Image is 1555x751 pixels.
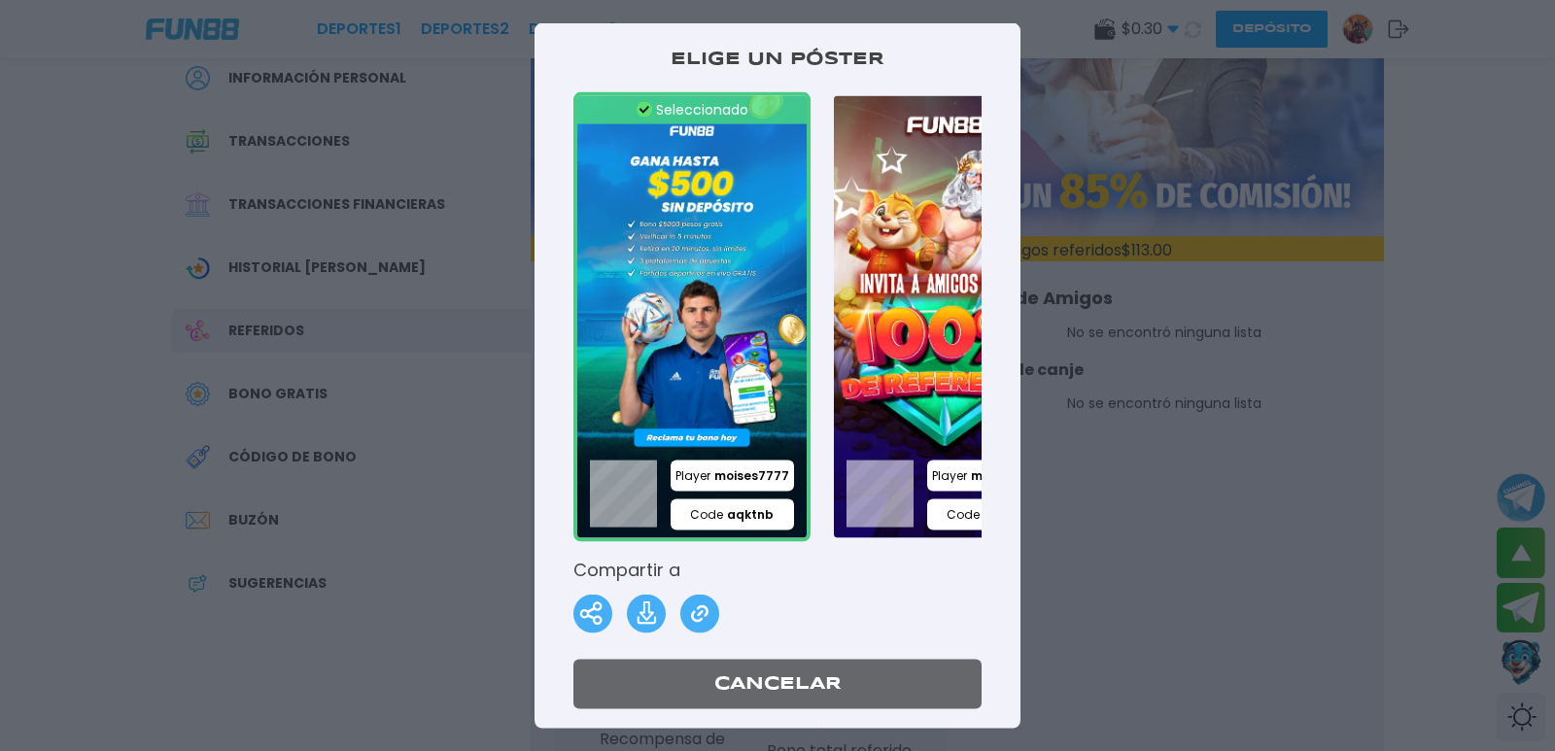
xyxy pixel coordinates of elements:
p: Code [671,499,794,530]
div: Seleccionado [577,95,807,123]
button: Cancelar [573,660,982,709]
p: Compartir a [573,557,982,583]
img: /assets/poster_2-3138f731.webp [830,91,1067,542]
img: Share [573,595,612,633]
img: Share Link [680,595,719,633]
p: Code [927,499,1051,530]
span: moises7777 [714,467,789,485]
span: moises7777 [971,467,1046,485]
img: Download [627,595,666,633]
img: /assets/poster_1-9563f904.webp [573,91,811,542]
p: Player [671,460,794,491]
p: Player [927,460,1051,491]
p: Elige un póster [573,46,982,72]
span: aqktnb [727,506,774,524]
